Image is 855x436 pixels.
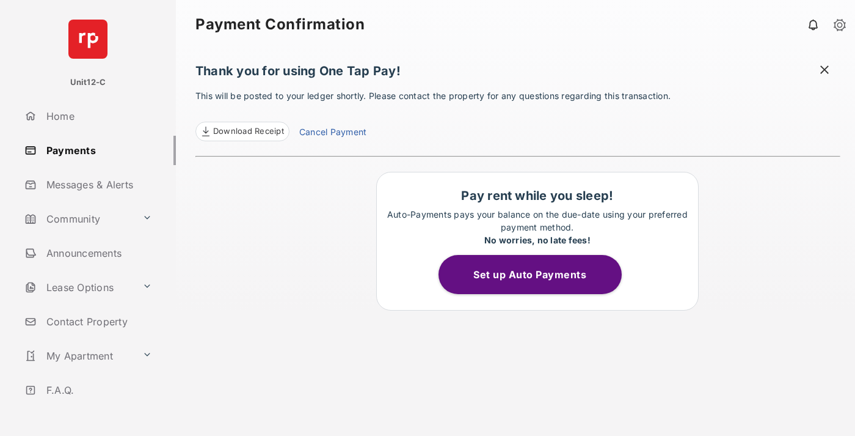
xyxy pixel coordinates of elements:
a: Announcements [20,238,176,268]
div: No worries, no late fees! [383,234,692,246]
a: Contact Property [20,307,176,336]
a: Messages & Alerts [20,170,176,199]
a: Community [20,204,137,234]
a: My Apartment [20,341,137,371]
h1: Thank you for using One Tap Pay! [195,64,840,84]
a: Lease Options [20,273,137,302]
a: Cancel Payment [299,125,366,141]
p: Auto-Payments pays your balance on the due-date using your preferred payment method. [383,208,692,246]
a: F.A.Q. [20,375,176,405]
strong: Payment Confirmation [195,17,365,32]
a: Download Receipt [195,122,289,141]
button: Set up Auto Payments [438,255,622,294]
p: Unit12-C [70,76,106,89]
img: svg+xml;base64,PHN2ZyB4bWxucz0iaHR0cDovL3d3dy53My5vcmcvMjAwMC9zdmciIHdpZHRoPSI2NCIgaGVpZ2h0PSI2NC... [68,20,107,59]
p: This will be posted to your ledger shortly. Please contact the property for any questions regardi... [195,89,840,141]
a: Payments [20,136,176,165]
h1: Pay rent while you sleep! [383,188,692,203]
span: Download Receipt [213,125,284,138]
a: Home [20,102,176,131]
a: Set up Auto Payments [438,268,636,281]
